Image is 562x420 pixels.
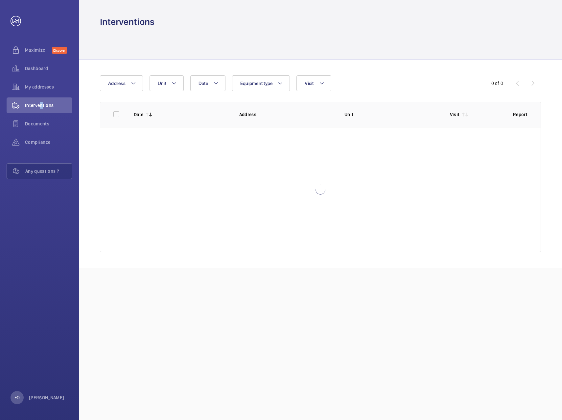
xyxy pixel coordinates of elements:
button: Date [190,75,225,91]
h1: Interventions [100,16,154,28]
button: Equipment type [232,75,290,91]
span: Dashboard [25,65,72,72]
span: Equipment type [240,81,273,86]
p: EO [14,394,20,401]
p: Unit [344,111,439,118]
p: Visit [450,111,460,118]
p: [PERSON_NAME] [29,394,64,401]
div: 0 of 0 [491,80,503,87]
span: Discover [52,47,67,54]
button: Unit [150,75,184,91]
span: Visit [305,81,314,86]
span: My addresses [25,84,72,90]
button: Address [100,75,143,91]
span: Unit [158,81,166,86]
span: Maximize [25,47,52,53]
p: Address [239,111,334,118]
span: Any questions ? [25,168,72,174]
span: Interventions [25,102,72,109]
span: Documents [25,120,72,127]
button: Visit [296,75,331,91]
p: Report [513,111,527,118]
span: Compliance [25,139,72,145]
span: Date [199,81,208,86]
p: Date [134,111,143,118]
span: Address [108,81,126,86]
